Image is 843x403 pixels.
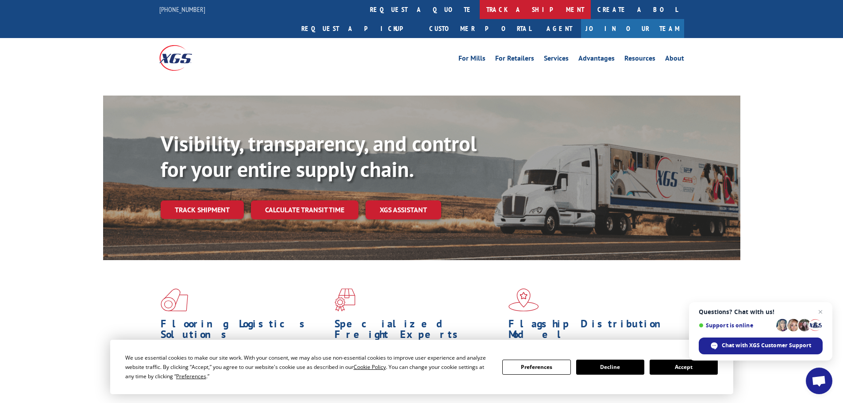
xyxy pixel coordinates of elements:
[125,353,492,381] div: We use essential cookies to make our site work. With your consent, we may also use non-essential ...
[508,319,676,344] h1: Flagship Distribution Model
[251,200,358,219] a: Calculate transit time
[581,19,684,38] a: Join Our Team
[159,5,205,14] a: [PHONE_NUMBER]
[665,55,684,65] a: About
[576,360,644,375] button: Decline
[366,200,441,219] a: XGS ASSISTANT
[161,288,188,311] img: xgs-icon-total-supply-chain-intelligence-red
[538,19,581,38] a: Agent
[699,322,773,329] span: Support is online
[699,308,823,315] span: Questions? Chat with us!
[650,360,718,375] button: Accept
[161,319,328,344] h1: Flooring Logistics Solutions
[423,19,538,38] a: Customer Portal
[354,363,386,371] span: Cookie Policy
[161,130,477,183] b: Visibility, transparency, and control for your entire supply chain.
[161,200,244,219] a: Track shipment
[458,55,485,65] a: For Mills
[335,319,502,344] h1: Specialized Freight Experts
[176,372,206,380] span: Preferences
[508,288,539,311] img: xgs-icon-flagship-distribution-model-red
[806,368,832,394] div: Open chat
[335,288,355,311] img: xgs-icon-focused-on-flooring-red
[699,338,823,354] div: Chat with XGS Customer Support
[578,55,615,65] a: Advantages
[544,55,569,65] a: Services
[502,360,570,375] button: Preferences
[815,307,826,317] span: Close chat
[495,55,534,65] a: For Retailers
[295,19,423,38] a: Request a pickup
[110,340,733,394] div: Cookie Consent Prompt
[624,55,655,65] a: Resources
[722,342,811,349] span: Chat with XGS Customer Support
